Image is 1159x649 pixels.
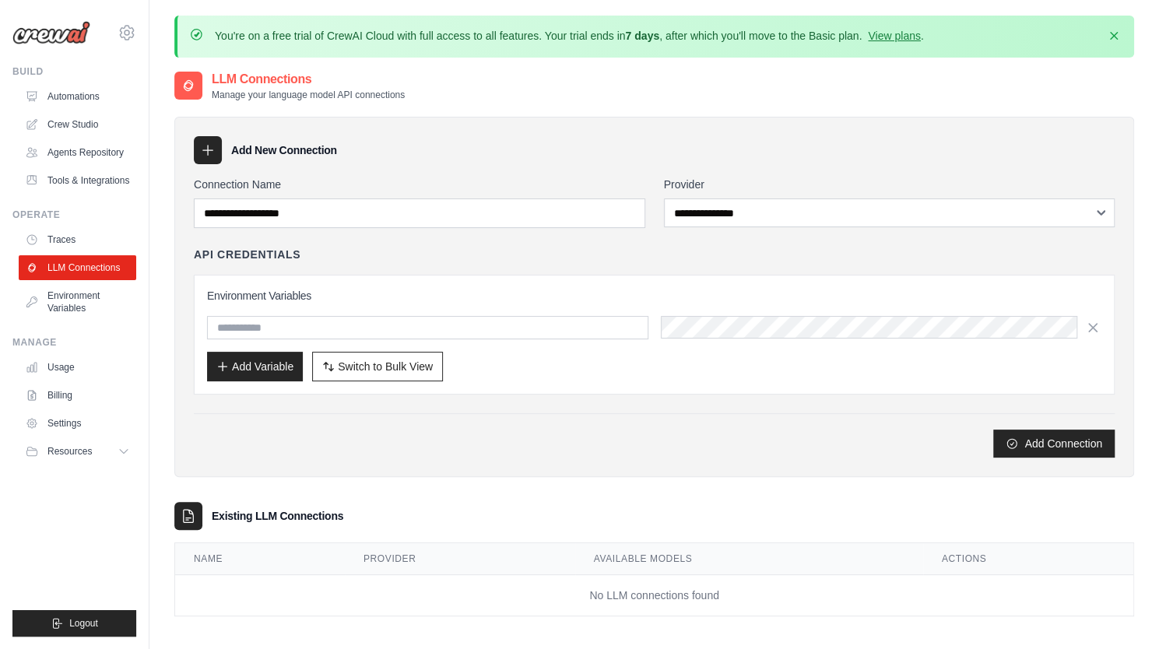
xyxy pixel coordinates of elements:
[175,575,1133,616] td: No LLM connections found
[175,543,345,575] th: Name
[19,168,136,193] a: Tools & Integrations
[231,142,337,158] h3: Add New Connection
[993,430,1115,458] button: Add Connection
[345,543,575,575] th: Provider
[207,352,303,381] button: Add Variable
[19,112,136,137] a: Crew Studio
[212,89,405,101] p: Manage your language model API connections
[19,383,136,408] a: Billing
[338,359,433,374] span: Switch to Bulk View
[625,30,659,42] strong: 7 days
[194,247,300,262] h4: API Credentials
[12,65,136,78] div: Build
[215,28,924,44] p: You're on a free trial of CrewAI Cloud with full access to all features. Your trial ends in , aft...
[47,445,92,458] span: Resources
[12,21,90,44] img: Logo
[12,336,136,349] div: Manage
[212,508,343,524] h3: Existing LLM Connections
[19,140,136,165] a: Agents Repository
[923,543,1133,575] th: Actions
[12,209,136,221] div: Operate
[19,355,136,380] a: Usage
[19,283,136,321] a: Environment Variables
[664,177,1115,192] label: Provider
[12,610,136,637] button: Logout
[868,30,920,42] a: View plans
[207,288,1101,303] h3: Environment Variables
[19,84,136,109] a: Automations
[194,177,645,192] label: Connection Name
[19,411,136,436] a: Settings
[212,70,405,89] h2: LLM Connections
[312,352,443,381] button: Switch to Bulk View
[19,255,136,280] a: LLM Connections
[19,227,136,252] a: Traces
[575,543,923,575] th: Available Models
[69,617,98,630] span: Logout
[19,439,136,464] button: Resources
